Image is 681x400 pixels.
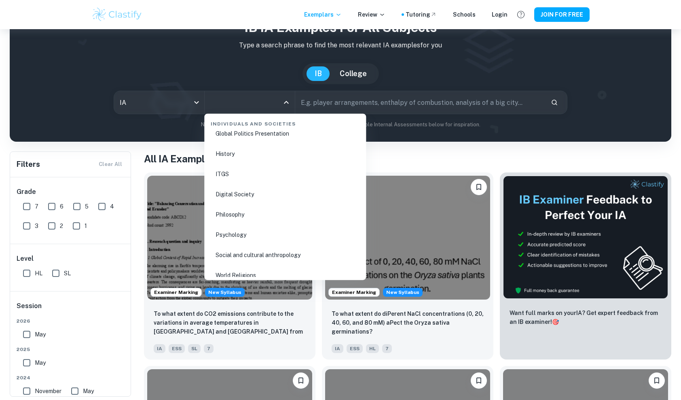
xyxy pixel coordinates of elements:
span: 4 [110,202,114,211]
h1: All IA Examples [144,151,671,166]
li: Philosophy [207,205,363,224]
a: Examiner MarkingStarting from the May 2026 session, the ESS IA requirements have changed. We crea... [144,172,315,360]
span: IA [154,344,165,353]
div: Starting from the May 2026 session, the ESS IA requirements have changed. We created this exempla... [383,288,423,297]
button: JOIN FOR FREE [534,7,590,22]
span: 🎯 [552,319,559,325]
a: Login [492,10,508,19]
span: 3 [35,221,38,230]
img: Thumbnail [503,176,668,299]
a: Schools [453,10,476,19]
p: Exemplars [304,10,342,19]
h6: Level [17,254,125,264]
input: E.g. player arrangements, enthalpy of combustion, analysis of a big city... [295,91,544,114]
li: Digital Society [207,185,363,204]
img: ESS IA example thumbnail: To what extent do diPerent NaCl concentr [325,176,490,300]
button: Search [548,96,561,109]
span: 5 [85,202,89,211]
h6: Grade [17,187,125,197]
span: Examiner Marking [151,289,201,296]
p: To what extent do diPerent NaCl concentrations (0, 20, 40, 60, and 80 mM) aPect the Oryza sativa ... [332,309,484,336]
p: Not sure what to search for? You can always look through our example Internal Assessments below f... [16,121,665,129]
h6: Filters [17,159,40,170]
span: 7 [35,202,38,211]
div: Individuals and Societies [207,114,363,131]
li: World Religions [207,266,363,285]
button: Close [281,97,292,108]
li: Global Politics Presentation [207,124,363,143]
div: Starting from the May 2026 session, the ESS IA requirements have changed. We created this exempla... [205,288,245,297]
span: May [35,330,46,339]
span: IA [332,344,343,353]
div: IA [114,91,204,114]
button: Please log in to bookmark exemplars [471,179,487,195]
span: 2024 [17,374,125,381]
p: Type a search phrase to find the most relevant IA examples for you [16,40,665,50]
span: ESS [169,344,185,353]
button: College [332,66,375,81]
li: ITGS [207,165,363,183]
span: 1 [85,221,87,230]
a: ThumbnailWant full marks on yourIA? Get expert feedback from an IB examiner! [500,172,671,360]
li: Social and cultural anthropology [207,246,363,264]
span: New Syllabus [383,288,423,297]
button: Please log in to bookmark exemplars [471,372,487,389]
span: 7 [204,344,214,353]
span: ESS [347,344,363,353]
span: HL [366,344,379,353]
button: Please log in to bookmark exemplars [649,372,665,389]
span: November [35,387,61,396]
span: 2 [60,221,63,230]
span: May [83,387,94,396]
span: 6 [60,202,63,211]
button: Please log in to bookmark exemplars [293,372,309,389]
span: SL [188,344,201,353]
img: ESS IA example thumbnail: To what extent do CO2 emissions contribu [147,176,312,300]
li: Psychology [207,226,363,244]
button: Help and Feedback [514,8,528,21]
a: Tutoring [406,10,437,19]
h6: Session [17,301,125,317]
button: IB [307,66,330,81]
span: 7 [382,344,392,353]
li: History [207,145,363,163]
span: New Syllabus [205,288,245,297]
span: May [35,358,46,367]
span: 2025 [17,346,125,353]
span: Examiner Marking [329,289,379,296]
span: 2026 [17,317,125,325]
a: Examiner MarkingStarting from the May 2026 session, the ESS IA requirements have changed. We crea... [322,172,493,360]
span: HL [35,269,42,278]
p: Want full marks on your IA ? Get expert feedback from an IB examiner! [510,309,662,326]
p: Review [358,10,385,19]
p: To what extent do CO2 emissions contribute to the variations in average temperatures in Indonesia... [154,309,306,337]
span: SL [64,269,71,278]
img: Clastify logo [91,6,143,23]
